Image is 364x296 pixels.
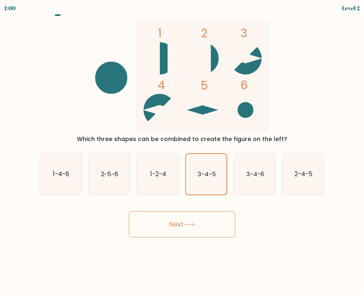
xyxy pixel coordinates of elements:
text: 1-2-4 [150,170,166,178]
tspan: 3 [241,25,248,41]
tspan: 4 [158,77,165,93]
div: Level 2 [342,4,360,12]
button: Next [129,211,235,238]
tspan: 1 [158,25,162,41]
text: 2-4-5 [295,170,313,178]
div: 1:00 [4,4,16,12]
tspan: 6 [241,77,248,93]
text: 3-4-5 [198,170,216,178]
tspan: 5 [201,78,208,94]
text: 3-4-6 [246,170,264,178]
tspan: 2 [201,25,208,41]
text: 2-5-6 [101,170,118,178]
div: Which three shapes can be combined to create the figure on the left? [45,135,319,144]
text: 1-4-6 [53,170,69,178]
